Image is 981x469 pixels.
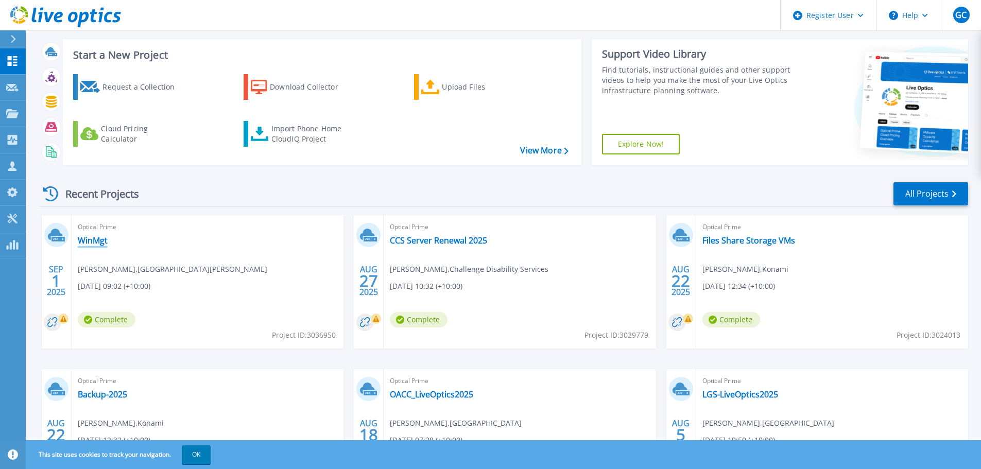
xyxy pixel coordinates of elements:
div: AUG 2025 [359,262,378,300]
span: 1 [51,276,61,285]
div: Import Phone Home CloudIQ Project [271,124,352,144]
span: Complete [78,312,135,327]
a: OACC_LiveOptics2025 [390,389,473,399]
a: View More [520,146,568,155]
a: WinMgt [78,235,108,246]
span: [DATE] 10:32 (+10:00) [390,281,462,292]
span: Optical Prime [78,221,337,233]
span: [DATE] 12:32 (+10:00) [78,435,150,446]
span: [PERSON_NAME] , Challenge Disability Services [390,264,548,275]
span: Complete [390,312,448,327]
div: AUG 2025 [46,416,66,454]
span: [DATE] 07:28 (+10:00) [390,435,462,446]
span: Optical Prime [78,375,337,387]
span: [PERSON_NAME] , Konami [702,264,788,275]
a: Cloud Pricing Calculator [73,121,188,147]
span: [DATE] 09:02 (+10:00) [78,281,150,292]
a: Backup-2025 [78,389,127,399]
span: 22 [47,430,65,439]
span: 5 [676,430,685,439]
span: Optical Prime [390,221,649,233]
span: GC [955,11,967,19]
div: Cloud Pricing Calculator [101,124,183,144]
div: SEP 2025 [46,262,66,300]
a: All Projects [893,182,968,205]
div: Find tutorials, instructional guides and other support videos to help you make the most of your L... [602,65,794,96]
div: Support Video Library [602,47,794,61]
button: OK [182,445,211,464]
a: Upload Files [414,74,529,100]
a: Download Collector [244,74,358,100]
span: Optical Prime [702,375,962,387]
div: Recent Projects [40,181,153,206]
span: Project ID: 3029779 [584,329,648,341]
span: 18 [359,430,378,439]
div: Request a Collection [102,77,185,97]
span: [PERSON_NAME] , [GEOGRAPHIC_DATA] [702,418,834,429]
span: [DATE] 19:50 (+10:00) [702,435,775,446]
a: Request a Collection [73,74,188,100]
span: Complete [702,312,760,327]
div: AUG 2025 [671,416,691,454]
span: Project ID: 3024013 [897,329,960,341]
span: Project ID: 3036950 [272,329,336,341]
div: AUG 2025 [359,416,378,454]
div: Upload Files [442,77,524,97]
span: 27 [359,276,378,285]
span: Optical Prime [702,221,962,233]
a: CCS Server Renewal 2025 [390,235,487,246]
div: AUG 2025 [671,262,691,300]
a: Files Share Storage VMs [702,235,795,246]
a: LGS-LiveOptics2025 [702,389,778,399]
div: Download Collector [270,77,352,97]
h3: Start a New Project [73,49,568,61]
span: [PERSON_NAME] , [GEOGRAPHIC_DATA][PERSON_NAME] [78,264,267,275]
span: [PERSON_NAME] , Konami [78,418,164,429]
span: 22 [672,276,690,285]
span: [DATE] 12:34 (+10:00) [702,281,775,292]
span: This site uses cookies to track your navigation. [28,445,211,464]
span: Optical Prime [390,375,649,387]
span: [PERSON_NAME] , [GEOGRAPHIC_DATA] [390,418,522,429]
a: Explore Now! [602,134,680,154]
